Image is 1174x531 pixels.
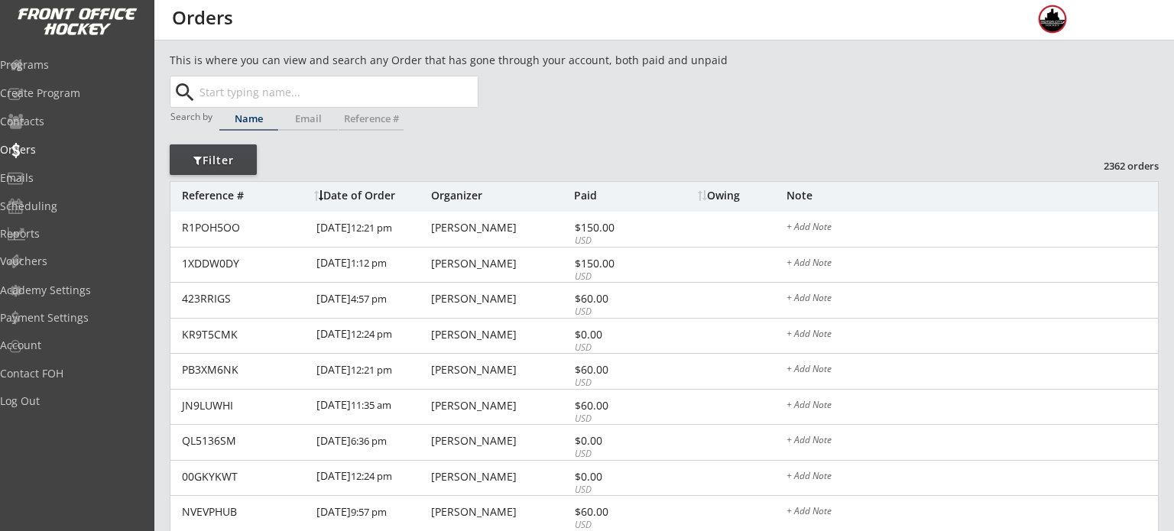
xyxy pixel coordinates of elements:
div: $60.00 [575,507,657,517]
font: 11:35 am [351,398,391,412]
div: USD [575,413,657,426]
div: Note [786,190,1158,201]
div: 2362 orders [1079,159,1159,173]
div: USD [575,270,657,283]
div: Reference # [339,114,404,124]
div: Name [219,114,278,124]
div: Reference # [182,190,306,201]
div: [DATE] [316,283,427,317]
div: Paid [574,190,657,201]
div: + Add Note [786,435,1158,448]
div: [PERSON_NAME] [431,329,570,340]
div: [DATE] [316,354,427,388]
div: [DATE] [316,248,427,282]
font: 12:21 pm [351,221,392,235]
div: JN9LUWHI [182,400,307,411]
div: $0.00 [575,471,657,482]
div: KR9T5CMK [182,329,307,340]
div: $150.00 [575,258,657,269]
font: 4:57 pm [351,292,387,306]
div: Owing [698,190,786,201]
div: $0.00 [575,435,657,446]
div: $60.00 [575,293,657,304]
div: + Add Note [786,329,1158,342]
div: 423RRIGS [182,293,307,304]
div: [PERSON_NAME] [431,222,570,233]
div: $60.00 [575,400,657,411]
div: + Add Note [786,507,1158,519]
div: + Add Note [786,364,1158,377]
div: [PERSON_NAME] [431,258,570,269]
div: [DATE] [316,496,427,530]
div: [PERSON_NAME] [431,364,570,375]
div: [DATE] [316,319,427,353]
div: $60.00 [575,364,657,375]
div: PB3XM6NK [182,364,307,375]
div: USD [575,448,657,461]
div: USD [575,484,657,497]
div: $150.00 [575,222,657,233]
div: [DATE] [316,390,427,424]
div: [DATE] [316,461,427,495]
div: + Add Note [786,293,1158,306]
div: + Add Note [786,222,1158,235]
div: QL5136SM [182,435,307,446]
div: USD [575,342,657,355]
div: [PERSON_NAME] [431,435,570,446]
font: 12:24 pm [351,327,392,341]
div: [PERSON_NAME] [431,507,570,517]
div: Organizer [431,190,570,201]
div: Date of Order [314,190,427,201]
div: 1XDDW0DY [182,258,307,269]
div: [PERSON_NAME] [431,471,570,482]
div: USD [575,235,657,248]
div: USD [575,306,657,319]
div: This is where you can view and search any Order that has gone through your account, both paid and... [170,53,815,68]
div: + Add Note [786,471,1158,484]
font: 6:36 pm [351,434,387,448]
div: [DATE] [316,425,427,459]
font: 12:24 pm [351,469,392,483]
div: Filter [170,153,257,168]
div: [DATE] [316,212,427,246]
input: Start typing name... [196,76,478,107]
div: 00GKYKWT [182,471,307,482]
button: search [172,80,197,105]
div: USD [575,377,657,390]
font: 9:57 pm [351,505,387,519]
font: 1:12 pm [351,256,387,270]
div: + Add Note [786,400,1158,413]
div: Email [279,114,338,124]
div: Search by [170,112,214,121]
div: $0.00 [575,329,657,340]
div: NVEVPHUB [182,507,307,517]
div: [PERSON_NAME] [431,400,570,411]
div: + Add Note [786,258,1158,270]
div: R1POH5OO [182,222,307,233]
font: 12:21 pm [351,363,392,377]
div: [PERSON_NAME] [431,293,570,304]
